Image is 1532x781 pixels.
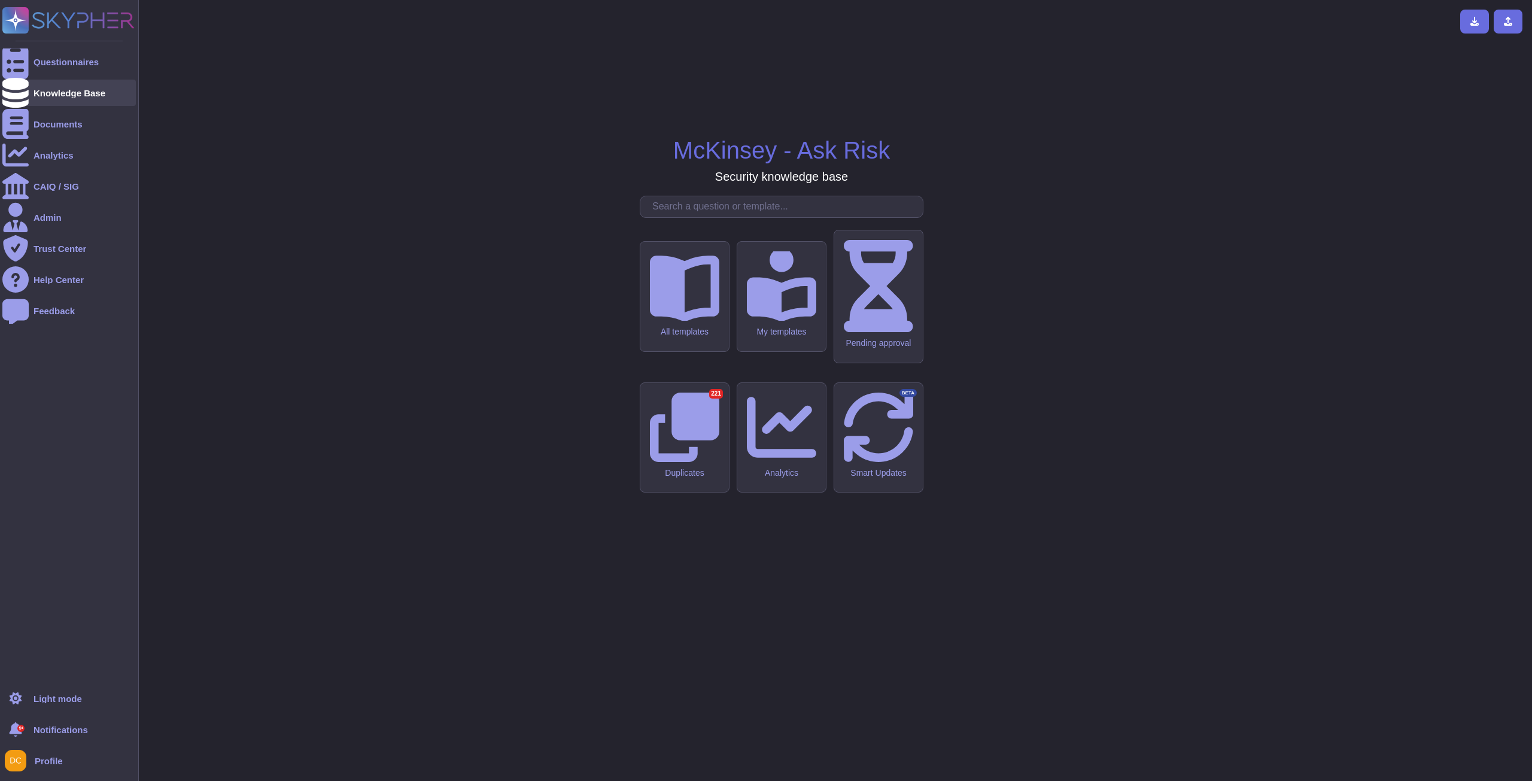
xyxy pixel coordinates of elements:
[646,196,923,217] input: Search a question or template...
[747,327,816,337] div: My templates
[844,338,913,348] div: Pending approval
[844,468,913,478] div: Smart Updates
[715,169,848,184] h3: Security knowledge base
[34,275,84,284] div: Help Center
[2,173,136,199] a: CAIQ / SIG
[2,266,136,293] a: Help Center
[34,182,79,191] div: CAIQ / SIG
[34,213,62,222] div: Admin
[17,725,25,732] div: 9+
[34,244,86,253] div: Trust Center
[709,389,723,399] div: 221
[673,136,890,165] h1: McKinsey - Ask Risk
[34,725,88,734] span: Notifications
[2,747,35,774] button: user
[34,694,82,703] div: Light mode
[34,120,83,129] div: Documents
[2,204,136,230] a: Admin
[34,306,75,315] div: Feedback
[650,327,719,337] div: All templates
[2,48,136,75] a: Questionnaires
[2,142,136,168] a: Analytics
[2,111,136,137] a: Documents
[2,80,136,106] a: Knowledge Base
[34,151,74,160] div: Analytics
[899,389,917,397] div: BETA
[2,297,136,324] a: Feedback
[34,89,105,98] div: Knowledge Base
[747,468,816,478] div: Analytics
[35,756,63,765] span: Profile
[5,750,26,771] img: user
[650,468,719,478] div: Duplicates
[34,57,99,66] div: Questionnaires
[2,235,136,262] a: Trust Center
